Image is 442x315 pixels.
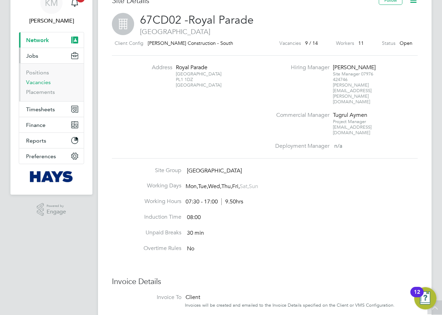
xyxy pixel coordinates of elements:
[187,214,201,221] span: 08:00
[112,182,181,189] label: Working Days
[47,203,66,209] span: Powered by
[26,79,51,86] a: Vacancies
[414,292,420,301] div: 12
[140,13,254,27] span: 67CD02 -Royal Parade
[112,229,181,236] label: Unpaid Breaks
[187,167,242,174] span: [GEOGRAPHIC_DATA]
[333,124,371,136] span: [EMAIL_ADDRESS][DOMAIN_NAME]
[336,39,354,48] label: Workers
[47,209,66,215] span: Engage
[221,183,232,190] span: Thu,
[112,198,181,205] label: Working Hours
[26,52,38,59] span: Jobs
[382,39,395,48] label: Status
[30,171,73,182] img: hays-logo-retina.png
[333,119,366,124] span: Project Manager
[414,287,436,309] button: Open Resource Center, 12 new notifications
[198,183,208,190] span: Tue,
[221,198,243,205] span: 9.50hrs
[249,183,258,190] span: Sun
[112,213,181,221] label: Induction Time
[26,137,46,144] span: Reports
[333,82,371,105] span: [PERSON_NAME][EMAIL_ADDRESS][PERSON_NAME][DOMAIN_NAME]
[279,39,301,48] label: Vacancies
[271,112,329,119] label: Commercial Manager
[115,39,144,48] label: Client Config
[186,183,198,190] span: Mon,
[112,245,181,252] label: Overtime Rules
[37,203,66,216] a: Powered byEngage
[187,229,204,236] span: 30 min
[176,64,219,71] div: Royal Parade
[208,183,221,190] span: Wed,
[19,48,84,63] button: Jobs
[185,294,418,301] div: Client
[26,106,55,113] span: Timesheets
[19,171,84,182] a: Go to home page
[19,102,84,117] button: Timesheets
[19,32,84,48] button: Network
[26,89,55,95] a: Placements
[232,183,240,190] span: Fri,
[26,122,46,128] span: Finance
[19,63,84,101] div: Jobs
[400,40,412,46] span: Open
[187,245,194,252] span: No
[333,112,376,119] div: Tugrul Aymen
[19,148,84,164] button: Preferences
[358,40,364,46] span: 11
[271,143,329,150] label: Deployment Manager
[112,277,418,287] h3: Invoice Details
[112,294,181,301] label: Invoice To
[19,17,84,25] span: Katie McPherson
[186,198,243,205] div: 07:30 - 17:00
[240,183,249,190] span: Sat,
[134,64,172,71] label: Address
[333,64,376,71] div: [PERSON_NAME]
[333,71,360,77] span: Site Manager
[19,117,84,132] button: Finance
[271,64,329,71] label: Hiring Manager
[334,143,342,150] span: n/a
[185,302,418,308] div: Invoices will be created and emailed to the Invoice Details specified on the Client or VMS Config...
[26,153,56,160] span: Preferences
[333,71,373,82] span: 07976 424746
[112,27,418,36] span: [GEOGRAPHIC_DATA]
[19,133,84,148] button: Reports
[26,69,49,76] a: Positions
[176,71,219,88] div: [GEOGRAPHIC_DATA] PL1 1DZ [GEOGRAPHIC_DATA]
[112,167,181,174] label: Site Group
[305,40,318,46] span: 9 / 14
[148,40,233,46] span: [PERSON_NAME] Construction - South
[26,37,49,43] span: Network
